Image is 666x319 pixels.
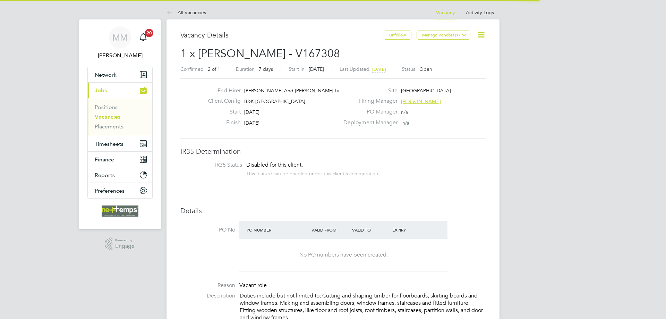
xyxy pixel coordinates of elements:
[166,9,206,16] a: All Vacancies
[203,87,241,94] label: End Hirer
[401,87,451,94] span: [GEOGRAPHIC_DATA]
[180,47,340,60] span: 1 x [PERSON_NAME] - V167308
[244,120,259,126] span: [DATE]
[102,205,138,217] img: net-temps-logo-retina.png
[372,66,386,72] span: [DATE]
[95,104,118,110] a: Positions
[180,282,235,289] label: Reason
[246,161,303,168] span: Disabled for this client.
[236,66,255,72] label: Duration
[115,237,135,243] span: Powered by
[95,87,107,94] span: Jobs
[208,66,220,72] span: 2 of 1
[180,226,235,234] label: PO No
[145,29,153,37] span: 20
[436,10,455,16] a: Vacancy
[95,187,125,194] span: Preferences
[339,119,398,126] label: Deployment Manager
[136,26,150,49] a: 20
[244,98,305,104] span: B&K [GEOGRAPHIC_DATA]
[417,31,470,40] button: Manage Vendors (1)
[419,66,432,72] span: Open
[95,156,114,163] span: Finance
[180,147,486,156] h3: IR35 Determination
[259,66,273,72] span: 7 days
[310,224,350,236] div: Valid From
[401,98,441,104] span: [PERSON_NAME]
[239,282,267,289] span: Vacant role
[402,120,409,126] span: n/a
[105,237,135,251] a: Powered byEngage
[88,67,152,82] button: Network
[88,152,152,167] button: Finance
[112,33,128,42] span: MM
[88,167,152,183] button: Reports
[203,108,241,116] label: Start
[88,136,152,151] button: Timesheets
[95,72,117,78] span: Network
[339,87,398,94] label: Site
[244,87,351,94] span: [PERSON_NAME] And [PERSON_NAME] Limited
[246,169,379,177] div: This feature can be enabled under this client's configuration.
[203,98,241,105] label: Client Config
[95,114,120,120] a: Vacancies
[79,19,161,229] nav: Main navigation
[339,108,398,116] label: PO Manager
[87,51,153,60] span: Mia Mellors
[95,123,123,130] a: Placements
[391,224,431,236] div: Expiry
[115,243,135,249] span: Engage
[309,66,324,72] span: [DATE]
[87,26,153,60] a: MM[PERSON_NAME]
[203,119,241,126] label: Finish
[246,251,441,259] div: No PO numbers have been created.
[289,66,305,72] label: Start In
[401,109,408,115] span: n/a
[88,183,152,198] button: Preferences
[180,292,235,300] label: Description
[95,172,115,178] span: Reports
[95,141,123,147] span: Timesheets
[350,224,391,236] div: Valid To
[87,205,153,217] a: Go to home page
[187,161,242,169] label: IR35 Status
[244,109,259,115] span: [DATE]
[384,31,411,40] button: Unfollow
[180,66,204,72] label: Confirmed
[339,98,398,105] label: Hiring Manager
[245,224,310,236] div: PO Number
[180,206,486,215] h3: Details
[180,31,384,40] h3: Vacancy Details
[88,98,152,136] div: Jobs
[466,9,494,16] a: Activity Logs
[402,66,415,72] label: Status
[88,83,152,98] button: Jobs
[340,66,369,72] label: Last Updated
